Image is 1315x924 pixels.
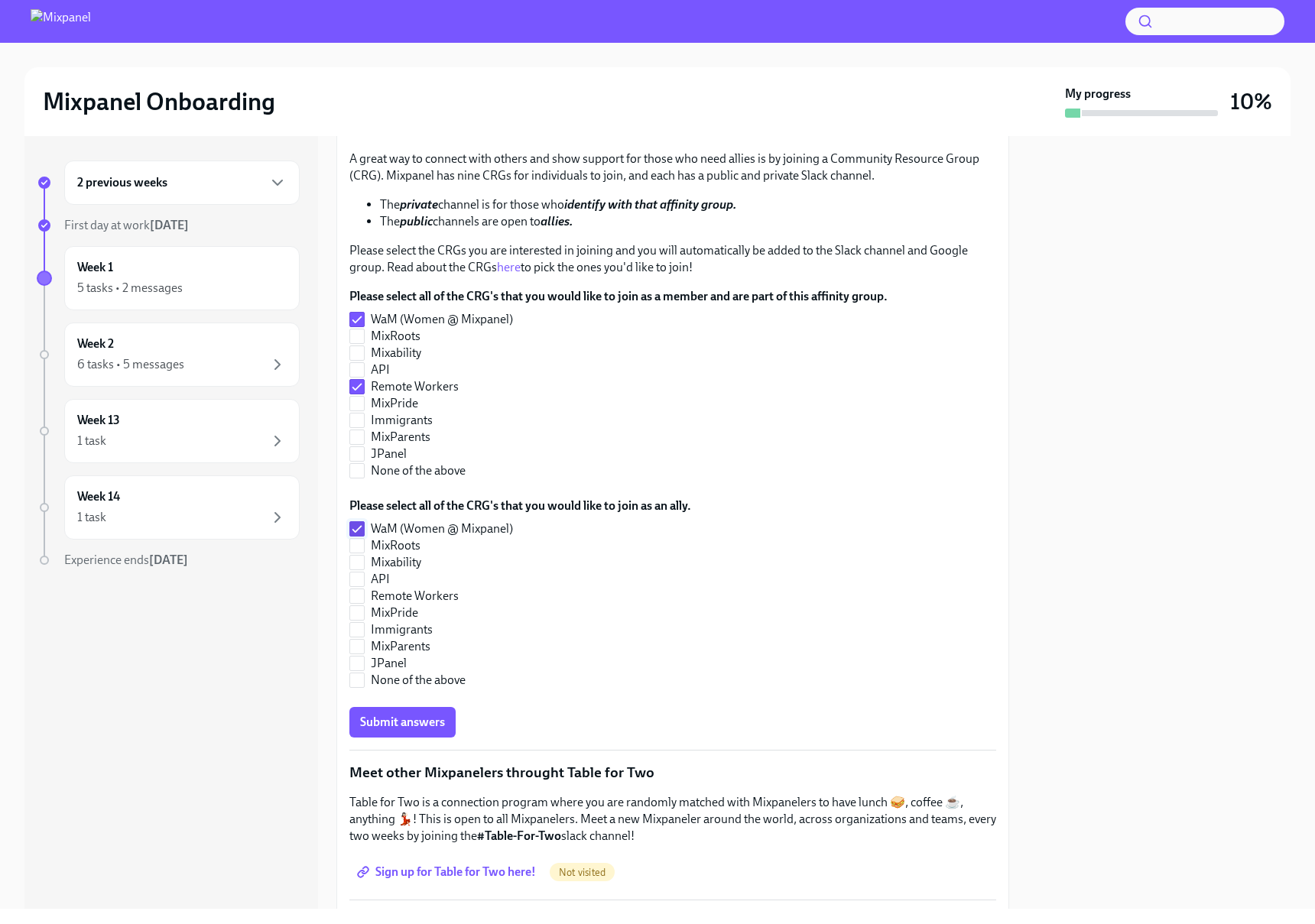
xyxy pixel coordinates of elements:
[371,621,433,638] span: Immigrants
[349,707,456,738] button: Submit answers
[371,638,430,655] span: MixParents
[371,588,459,605] span: Remote Workers
[77,356,184,373] div: 6 tasks • 5 messages
[77,174,167,191] h6: 2 previous weeks
[64,160,300,205] div: 2 previous weeks
[149,553,188,567] strong: [DATE]
[349,242,996,276] p: Please select the CRGs you are interested in joining and you will automatically be added to the S...
[371,446,407,462] span: JPanel
[550,867,615,878] span: Not visited
[371,412,433,429] span: Immigrants
[77,433,106,449] div: 1 task
[150,218,189,232] strong: [DATE]
[77,336,114,352] h6: Week 2
[371,462,466,479] span: None of the above
[77,412,120,429] h6: Week 13
[564,197,736,212] strong: identify with that affinity group.
[371,328,420,345] span: MixRoots
[400,197,438,212] strong: private
[349,794,996,845] p: Table for Two is a connection program where you are randomly matched with Mixpanelers to have lun...
[360,864,536,880] span: Sign up for Table for Two here!
[380,213,996,230] li: The channels are open to
[349,498,691,514] label: Please select all of the CRG's that you would like to join as an ally.
[380,196,996,213] li: The channel is for those who
[64,218,189,232] span: First day at work
[371,378,459,395] span: Remote Workers
[37,475,300,540] a: Week 141 task
[400,214,433,229] strong: public
[349,288,888,305] label: Please select all of the CRG's that you would like to join as a member and are part of this affin...
[371,361,390,378] span: API
[37,217,300,234] a: First day at work[DATE]
[64,553,188,567] span: Experience ends
[31,9,91,34] img: Mixpanel
[43,86,275,117] h2: Mixpanel Onboarding
[371,672,466,689] span: None of the above
[77,488,120,505] h6: Week 14
[77,509,106,526] div: 1 task
[371,520,513,537] span: WaM (Women @ Mixpanel)
[371,571,390,588] span: API
[371,429,430,446] span: MixParents
[349,857,547,887] a: Sign up for Table for Two here!
[477,828,561,843] strong: #Table-For-Two
[371,554,421,571] span: Mixability
[541,214,573,229] strong: allies.
[371,395,418,412] span: MixPride
[349,151,996,184] p: A great way to connect with others and show support for those who need allies is by joining a Com...
[371,311,513,328] span: WaM (Women @ Mixpanel)
[77,280,183,297] div: 5 tasks • 2 messages
[37,399,300,463] a: Week 131 task
[371,605,418,621] span: MixPride
[497,260,521,274] a: here
[1230,88,1272,115] h3: 10%
[371,537,420,554] span: MixRoots
[360,715,445,730] span: Submit answers
[349,763,996,783] p: Meet other Mixpanelers throught Table for Two
[371,655,407,672] span: JPanel
[77,259,113,276] h6: Week 1
[371,345,421,361] span: Mixability
[37,246,300,310] a: Week 15 tasks • 2 messages
[1065,86,1131,102] strong: My progress
[37,323,300,387] a: Week 26 tasks • 5 messages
